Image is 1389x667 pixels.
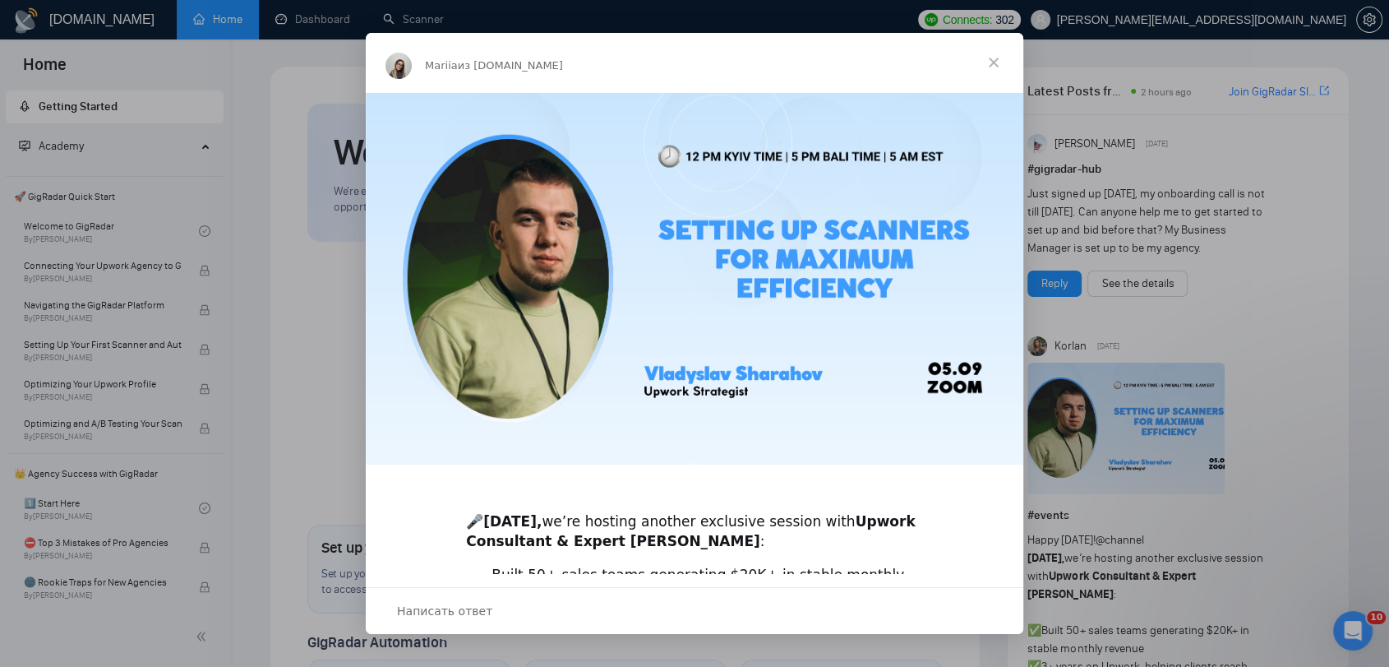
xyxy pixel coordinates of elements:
span: Написать ответ [397,600,492,622]
li: Built 50+ sales teams generating $20K+ in stable monthly revenue [491,566,923,605]
span: Mariia [425,59,458,72]
span: из [DOMAIN_NAME] [458,59,563,72]
div: Открыть разговор и ответить [366,587,1023,634]
b: [DATE], [483,513,542,530]
span: Закрыть [964,33,1023,92]
img: Profile image for Mariia [385,53,412,79]
div: 🎤 we’re hosting another exclusive session with : [466,493,923,551]
b: Upwork Consultant & Expert [PERSON_NAME] [466,513,915,549]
